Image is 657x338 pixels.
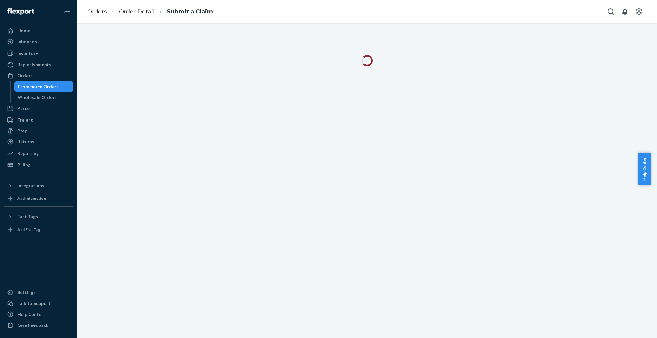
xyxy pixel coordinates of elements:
button: Open Search Box [604,5,617,18]
a: Replenishments [4,60,73,70]
a: Home [4,26,73,36]
div: Fast Tags [17,214,38,220]
a: Order Detail [119,8,155,15]
div: Integrations [17,182,44,189]
div: Add Integration [17,196,46,201]
ol: breadcrumbs [82,2,218,21]
a: Add Integration [4,193,73,204]
button: Fast Tags [4,212,73,222]
button: Talk to Support [4,298,73,308]
div: Add Fast Tag [17,227,40,232]
div: Returns [17,139,34,145]
div: Reporting [17,150,39,156]
a: Billing [4,160,73,170]
div: Give Feedback [17,322,48,328]
button: Help Center [638,153,651,185]
div: Freight [17,117,33,123]
div: Billing [17,162,30,168]
div: Help Center [17,311,43,317]
a: Parcel [4,103,73,114]
a: Orders [87,8,107,15]
a: Freight [4,115,73,125]
div: Home [17,28,30,34]
img: Flexport logo [7,8,34,15]
a: Prep [4,126,73,136]
a: Inventory [4,48,73,58]
button: Integrations [4,181,73,191]
a: Add Fast Tag [4,224,73,235]
div: Replenishments [17,62,51,68]
button: Open notifications [619,5,631,18]
div: Talk to Support [17,300,51,307]
div: Inventory [17,50,38,56]
a: Wholesale Orders [14,92,73,103]
div: Settings [17,289,36,296]
div: Wholesale Orders [18,94,57,101]
a: Help Center [4,309,73,319]
a: Returns [4,137,73,147]
div: Orders [17,72,33,79]
div: Ecommerce Orders [18,83,59,90]
a: Submit a Claim [167,8,213,15]
button: Open account menu [633,5,645,18]
div: Parcel [17,105,31,112]
button: Give Feedback [4,320,73,330]
a: Reporting [4,148,73,158]
div: Prep [17,128,27,134]
a: Ecommerce Orders [14,81,73,92]
button: Close Navigation [60,5,73,18]
a: Settings [4,287,73,298]
div: Inbounds [17,38,37,45]
a: Inbounds [4,37,73,47]
a: Orders [4,71,73,81]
